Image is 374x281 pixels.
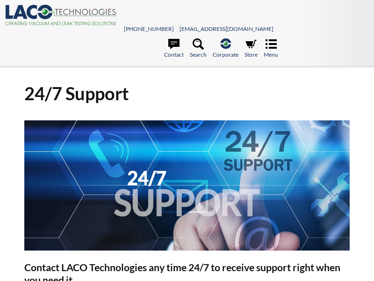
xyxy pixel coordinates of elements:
a: [EMAIL_ADDRESS][DOMAIN_NAME] [180,25,273,32]
span: Corporate [213,50,238,59]
h1: 24/7 Support [24,82,350,105]
a: Menu [264,38,278,59]
img: 2021-24-7-Support.jpg [24,120,350,251]
a: [PHONE_NUMBER] [124,25,174,32]
a: Contact [164,38,184,59]
a: Store [245,38,258,59]
a: Search [190,38,207,59]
